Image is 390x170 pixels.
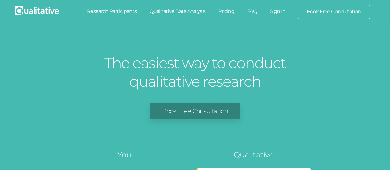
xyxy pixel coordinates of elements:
[15,6,59,15] img: Qualitative
[263,5,292,18] a: Sign In
[103,54,288,91] h1: The easiest way to conduct qualitative research
[241,5,263,18] a: FAQ
[298,5,370,19] a: Book Free Consultation
[150,103,240,119] a: Book Free Consultation
[117,150,131,159] tspan: You
[80,5,143,18] a: Research Participants
[234,150,273,159] tspan: Qualitative
[212,5,241,18] a: Pricing
[143,5,212,18] a: Qualitative Data Analysis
